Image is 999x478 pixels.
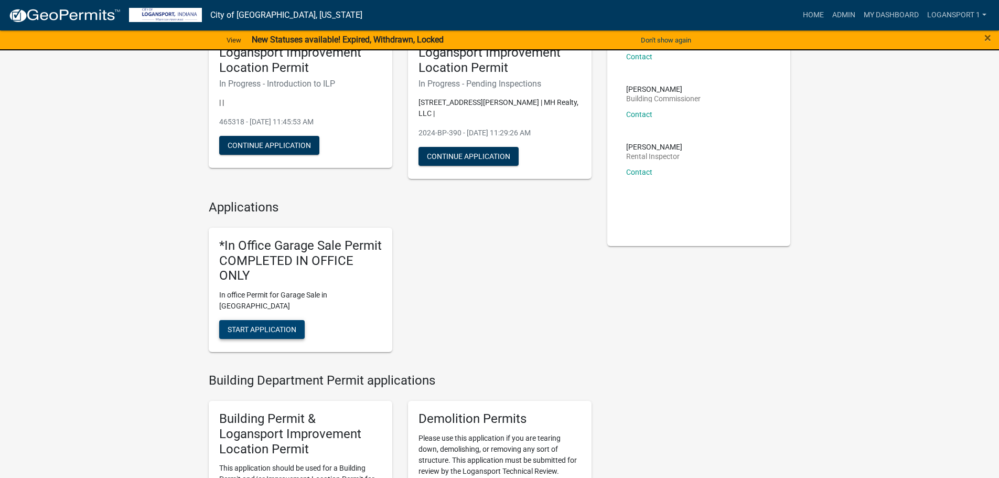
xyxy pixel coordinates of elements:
a: Logansport 1 [923,5,991,25]
button: Close [984,31,991,44]
a: Contact [626,168,652,176]
h6: In Progress - Introduction to ILP [219,79,382,89]
button: Continue Application [418,147,519,166]
h4: Applications [209,200,592,215]
h5: *In Office Garage Sale Permit COMPLETED IN OFFICE ONLY [219,238,382,283]
p: In office Permit for Garage Sale in [GEOGRAPHIC_DATA] [219,290,382,312]
button: Start Application [219,320,305,339]
h5: Demolition Permits [418,411,581,427]
p: [STREET_ADDRESS][PERSON_NAME] | MH Realty, LLC | [418,97,581,119]
strong: New Statuses available! Expired, Withdrawn, Locked [252,35,444,45]
a: My Dashboard [860,5,923,25]
a: Admin [828,5,860,25]
span: × [984,30,991,45]
h6: In Progress - Pending Inspections [418,79,581,89]
p: 2024-BP-390 - [DATE] 11:29:26 AM [418,128,581,139]
span: Start Application [228,325,296,334]
p: Rental Inspector [626,153,682,160]
h4: Building Department Permit applications [209,373,592,388]
a: Home [799,5,828,25]
a: City of [GEOGRAPHIC_DATA], [US_STATE] [210,6,362,24]
button: Continue Application [219,136,319,155]
h5: Building Permit & Logansport Improvement Location Permit [219,30,382,76]
a: Contact [626,52,652,61]
img: City of Logansport, Indiana [129,8,202,22]
h5: Building Permit & Logansport Improvement Location Permit [418,30,581,76]
p: Building Commissioner [626,95,701,102]
p: [PERSON_NAME] [626,143,682,151]
p: 465318 - [DATE] 11:45:53 AM [219,116,382,128]
p: | | [219,97,382,108]
a: View [222,31,245,49]
p: [PERSON_NAME] [626,86,701,93]
h5: Building Permit & Logansport Improvement Location Permit [219,411,382,456]
a: Contact [626,110,652,119]
button: Don't show again [637,31,695,49]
